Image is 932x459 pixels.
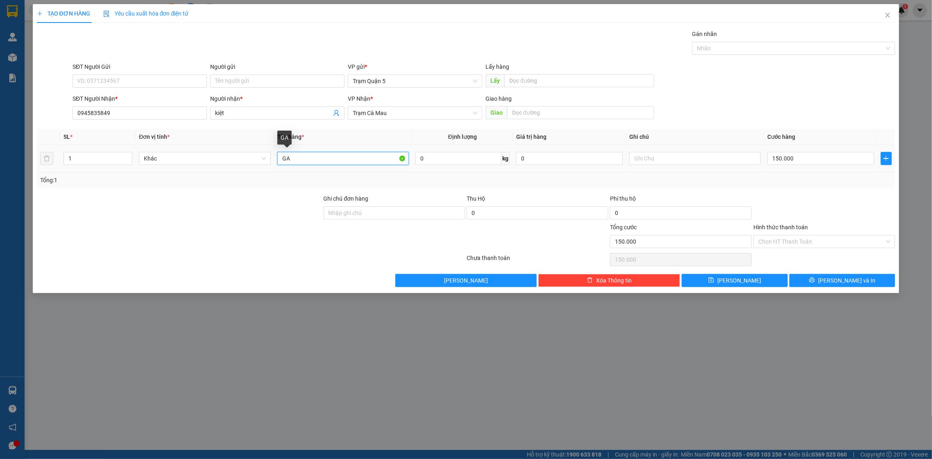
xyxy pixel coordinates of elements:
[626,129,764,145] th: Ghi chú
[884,12,891,18] span: close
[277,131,292,145] div: GA
[485,74,504,87] span: Lấy
[40,152,53,165] button: delete
[324,206,465,219] input: Ghi chú đơn hàng
[103,10,189,17] span: Yêu cầu xuất hóa đơn điện tử
[485,106,507,119] span: Giao
[40,176,360,185] div: Tổng: 1
[395,274,537,287] button: [PERSON_NAME]
[587,277,593,284] span: delete
[63,133,70,140] span: SL
[210,94,345,103] div: Người nhận
[73,62,207,71] div: SĐT Người Gửi
[717,276,761,285] span: [PERSON_NAME]
[348,62,482,71] div: VP gửi
[324,195,369,202] label: Ghi chú đơn hàng
[485,95,512,102] span: Giao hàng
[507,106,654,119] input: Dọc đường
[682,274,787,287] button: save[PERSON_NAME]
[448,133,477,140] span: Định lượng
[277,152,409,165] input: VD: Bàn, Ghế
[37,10,90,17] span: TẠO ĐƠN HÀNG
[767,133,795,140] span: Cước hàng
[333,110,340,116] span: user-add
[596,276,632,285] span: Xóa Thông tin
[504,74,654,87] input: Dọc đường
[348,95,370,102] span: VP Nhận
[708,277,714,284] span: save
[881,152,892,165] button: plus
[516,133,547,140] span: Giá trị hàng
[103,11,110,17] img: icon
[516,152,623,165] input: 0
[881,155,892,162] span: plus
[73,94,207,103] div: SĐT Người Nhận
[139,133,170,140] span: Đơn vị tính
[444,276,488,285] span: [PERSON_NAME]
[610,224,637,231] span: Tổng cước
[789,274,895,287] button: printer[PERSON_NAME] và In
[876,4,899,27] button: Close
[610,194,752,206] div: Phí thu hộ
[538,274,680,287] button: deleteXóa Thông tin
[277,133,304,140] span: Tên hàng
[692,31,717,37] label: Gán nhãn
[818,276,875,285] span: [PERSON_NAME] và In
[353,75,477,87] span: Trạm Quận 5
[144,152,266,165] span: Khác
[629,152,761,165] input: Ghi Chú
[501,152,510,165] span: kg
[37,11,43,16] span: plus
[809,277,815,284] span: printer
[467,195,485,202] span: Thu Hộ
[466,253,610,268] div: Chưa thanh toán
[210,62,345,71] div: Người gửi
[353,107,477,119] span: Trạm Cà Mau
[753,224,808,231] label: Hình thức thanh toán
[485,63,509,70] span: Lấy hàng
